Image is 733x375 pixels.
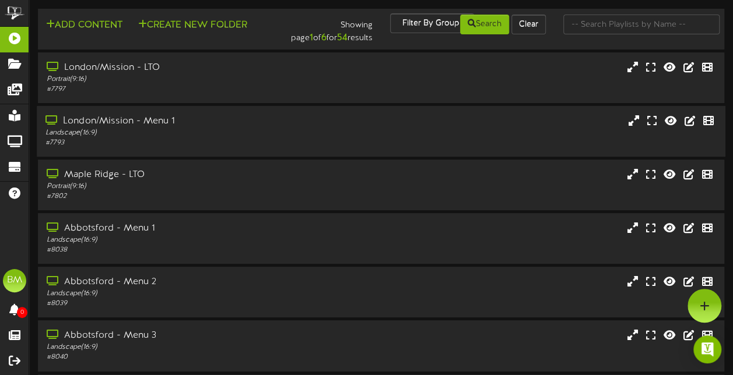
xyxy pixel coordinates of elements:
[47,222,315,235] div: Abbotsford - Menu 1
[47,75,315,84] div: Portrait ( 9:16 )
[47,61,315,75] div: London/Mission - LTO
[17,307,27,318] span: 0
[310,33,313,43] strong: 1
[511,15,546,34] button: Clear
[47,245,315,255] div: # 8038
[45,138,315,148] div: # 7793
[45,115,315,128] div: London/Mission - Menu 1
[47,329,315,342] div: Abbotsford - Menu 3
[135,18,251,33] button: Create New Folder
[45,128,315,138] div: Landscape ( 16:9 )
[337,33,348,43] strong: 54
[47,235,315,245] div: Landscape ( 16:9 )
[47,342,315,352] div: Landscape ( 16:9 )
[265,13,381,45] div: Showing page of for results
[47,84,315,94] div: # 7797
[43,18,126,33] button: Add Content
[47,182,315,192] div: Portrait ( 9:16 )
[47,192,315,201] div: # 7802
[47,275,315,289] div: Abbotsford - Menu 2
[47,168,315,182] div: Maple Ridge - LTO
[3,269,26,292] div: BM
[460,15,509,34] button: Search
[321,33,327,43] strong: 6
[390,13,474,33] button: Filter By Group
[47,289,315,299] div: Landscape ( 16:9 )
[563,15,720,34] input: -- Search Playlists by Name --
[693,335,721,363] div: Open Intercom Messenger
[47,299,315,309] div: # 8039
[47,352,315,362] div: # 8040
